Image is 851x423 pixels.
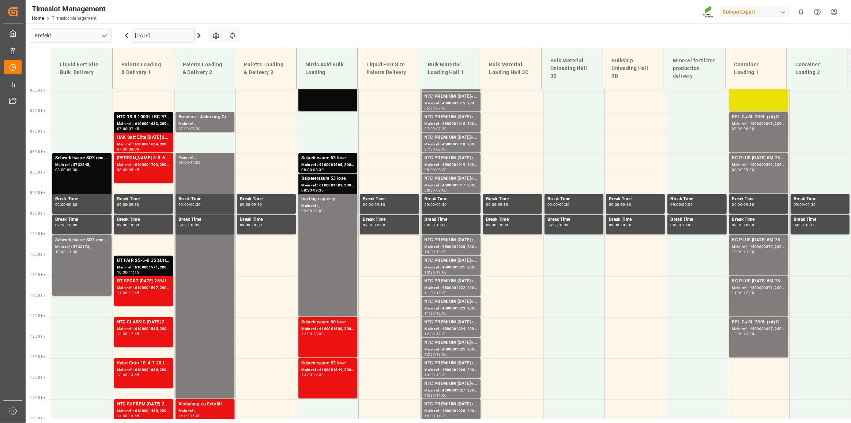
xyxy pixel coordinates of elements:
div: - [435,271,436,274]
div: Main ref : 5733173, [55,244,109,250]
div: Main ref : 5732545, [55,162,109,168]
div: BT FAIR 25-5-8 35%UH 3M 25kg (x40) INTNTC PREMIUM [DATE]+3+TE 600kg BBNTC PREMIUM [DATE] 25kg (x4... [117,257,170,264]
div: Main ref : 4500001016, 2000001045 [425,121,478,127]
div: 12:00 [425,332,435,335]
div: 11:15 [129,271,139,274]
div: NTC 18 fl 1000L IBC *PDBFL Aktiv [DATE] SL 200L (x4) DEBFL Aktiv [DATE] SL 1000L IBC MTOBFL Aktiv... [117,114,170,121]
div: Main ref : 4500001023, 2000001045 [425,305,478,312]
div: - [373,203,374,206]
div: - [66,203,67,206]
div: 12:30 [436,332,447,335]
div: Break Time [117,216,170,223]
div: - [127,148,128,151]
div: - [435,127,436,130]
div: Main ref : 4500000897, 2000000772 [732,326,785,332]
div: 10:00 [559,223,570,227]
div: - [742,168,743,171]
img: Screenshot%202023-09-29%20at%2010.02.21.png_1712312052.png [703,5,715,18]
div: - [804,223,805,227]
div: Main ref : 4500001026, 2000001045 [425,367,478,373]
div: Main ref : 6100001649, 2000001398 [301,367,354,373]
div: Break Time [178,216,231,223]
div: Break Time [670,216,723,223]
div: 09:00 [794,203,804,206]
div: Schwefelsäure SO3 rein (Frisch-Ware);Schwefelsäure SO3 rein (HG-Standard) [55,155,109,162]
div: - [742,203,743,206]
div: Break Time [794,196,847,203]
span: 07:00 Hr [30,109,45,113]
div: 13:00 [313,332,324,335]
div: - [66,250,67,253]
div: - [127,127,128,130]
div: 08:45 [129,168,139,171]
div: Paletts Loading & Delivery 2 [180,58,229,79]
a: Home [32,16,44,21]
div: Main ref : 6100001597, 2000000945 [117,285,170,291]
div: Paletts Loading & Delivery 3 [241,58,290,79]
div: - [435,312,436,315]
span: 12:00 Hr [30,314,45,318]
div: 09:30 [425,223,435,227]
div: 09:30 [67,203,78,206]
div: 12:45 [129,332,139,335]
div: Break Time [609,196,662,203]
div: 10:00 [682,223,693,227]
span: 13:00 Hr [30,355,45,359]
div: NTC PREMIUM [DATE]+3+TE BULK [425,278,478,285]
div: loading capacity [301,196,354,203]
span: 10:00 Hr [30,232,45,236]
div: - [435,373,436,376]
div: Break Time [240,196,293,203]
div: 09:00 [178,203,189,206]
div: - [66,168,67,171]
div: - [620,223,621,227]
div: Break Time [732,216,785,223]
div: Bulkship Unloading Hall 3B [609,54,658,83]
span: 13:30 Hr [30,375,45,379]
div: 08:00 [732,168,743,171]
div: Main ref : 4500001021, 2000001045 [425,264,478,271]
div: - [127,271,128,274]
div: 09:00 [117,203,128,206]
div: NTC PREMIUM [DATE]+3+TE BULK [425,134,478,141]
div: - [312,332,313,335]
div: 10:30 [436,250,447,253]
div: NTC PREMIUM [DATE]+3+TE BULK [425,114,478,121]
div: NTC PREMIUM [DATE]+3+TE BULK [425,175,478,182]
div: Bulk Material Loading Hall 1 [425,58,474,79]
div: - [127,203,128,206]
div: BC PLUS [DATE] 6M 25kg (x42) WW [732,237,785,244]
div: 12:00 [117,332,128,335]
div: 12:00 [436,312,447,315]
div: 10:00 [621,223,631,227]
div: 09:30 [436,203,447,206]
span: 09:00 Hr [30,191,45,195]
div: 09:00 [363,203,373,206]
div: Main ref : , [178,155,231,161]
div: Main ref : 6100001666, 2000001412 [301,162,354,168]
button: Help Center [809,4,826,20]
div: HAK Soft Elite [DATE] 25kg (x48) GENHAK Soft [DATE] 25kg(x48) GEN [117,134,170,141]
div: 08:00 [744,127,754,130]
div: NTC PREMIUM [DATE]+3+TE BULK [425,155,478,162]
button: show 0 new notifications [793,4,809,20]
div: 13:00 [744,332,754,335]
div: 10:00 [805,223,816,227]
div: 09:30 [178,223,189,227]
div: NTC PREMIUM [DATE]+3+TE BULK [425,339,478,346]
div: 09:00 [744,168,754,171]
div: 09:30 [547,223,558,227]
div: Liquid Fert Site Paletts Delivery [364,58,413,79]
div: BFL Ca SL 200L (x4) CL,ES,LAT MTO [732,319,785,326]
div: 09:30 [744,203,754,206]
span: 11:30 Hr [30,293,45,297]
div: 07:30 [425,148,435,151]
div: - [742,250,743,253]
div: Liquid Fert Site Bulk Delivery [57,58,106,79]
div: BFL Ca SL 200L (x4) CL,ES,LAT MTO [732,114,785,121]
div: - [312,373,313,376]
div: - [435,107,436,110]
div: 07:45 [129,127,139,130]
div: [PERSON_NAME] 8-8-6 20L (x48) DE,ENTPL N 12-4-6 25kg (x40) D,A,CHBT FAIR 25-5-8 35%UH 3M 25kg (x4... [117,155,170,162]
div: - [251,203,252,206]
